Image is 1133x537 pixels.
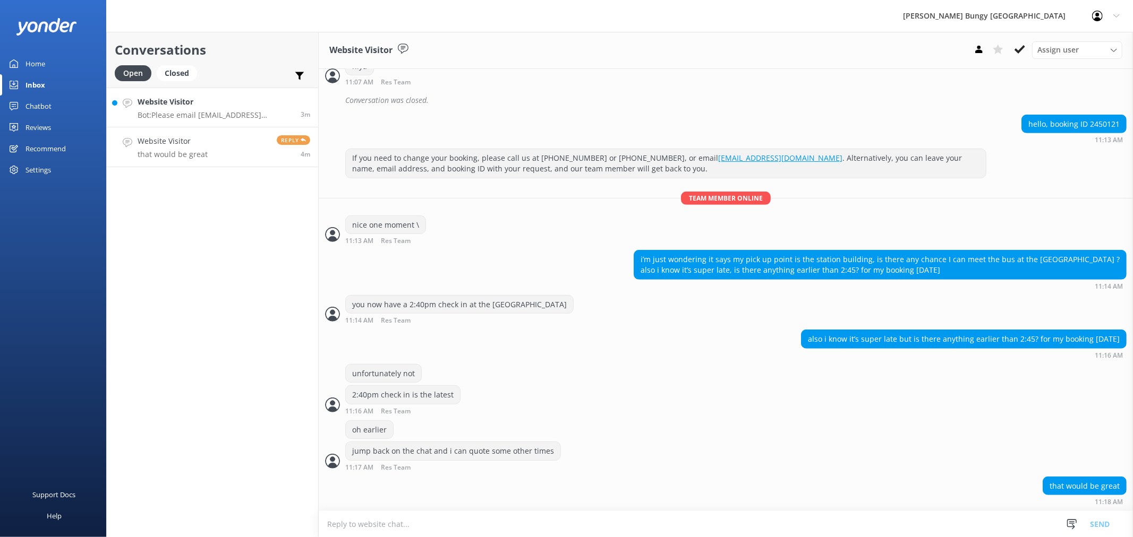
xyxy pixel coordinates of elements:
[1095,137,1123,143] strong: 11:13 AM
[345,316,574,324] div: Aug 25 2025 11:14am (UTC +12:00) Pacific/Auckland
[25,53,45,74] div: Home
[1022,115,1126,133] div: hello, booking ID 2450121
[301,110,310,119] span: Aug 25 2025 11:19am (UTC +12:00) Pacific/Auckland
[138,150,208,159] p: that would be great
[345,463,561,471] div: Aug 25 2025 11:17am (UTC +12:00) Pacific/Auckland
[346,365,421,383] div: unfortunately not
[25,117,51,138] div: Reviews
[345,91,1127,109] div: Conversation was closed.
[346,216,425,234] div: nice one moment \
[345,464,373,471] strong: 11:17 AM
[346,442,560,460] div: jump back on the chat and i can quote some other times
[802,330,1126,348] div: also i know it’s super late but is there anything earlier than 2:45? for my booking [DATE]
[634,282,1127,290] div: Aug 25 2025 11:14am (UTC +12:00) Pacific/Auckland
[25,138,66,159] div: Recommend
[329,44,393,57] h3: Website Visitor
[25,96,52,117] div: Chatbot
[1037,44,1079,56] span: Assign user
[115,65,151,81] div: Open
[325,91,1127,109] div: 2025-08-24T23:13:16.989
[681,192,771,205] span: Team member online
[1095,499,1123,505] strong: 11:18 AM
[115,67,157,79] a: Open
[277,135,310,145] span: Reply
[381,79,411,86] span: Res Team
[346,421,393,439] div: oh earlier
[1095,283,1123,290] strong: 11:14 AM
[157,67,202,79] a: Closed
[345,79,373,86] strong: 11:07 AM
[138,96,293,108] h4: Website Visitor
[718,153,842,163] a: [EMAIL_ADDRESS][DOMAIN_NAME]
[107,127,318,167] a: Website Visitorthat would be greatReply4m
[25,159,51,180] div: Settings
[47,505,62,526] div: Help
[346,296,573,314] div: you now have a 2:40pm check in at the [GEOGRAPHIC_DATA]
[157,65,197,81] div: Closed
[345,407,461,415] div: Aug 25 2025 11:16am (UTC +12:00) Pacific/Auckland
[801,351,1127,359] div: Aug 25 2025 11:16am (UTC +12:00) Pacific/Auckland
[346,149,986,177] div: If you need to change your booking, please call us at [PHONE_NUMBER] or [PHONE_NUMBER], or email ...
[1043,477,1126,495] div: that would be great
[115,40,310,60] h2: Conversations
[138,110,293,120] p: Bot: Please email [EMAIL_ADDRESS][DOMAIN_NAME] for assistance with refunds. Note that cancellatio...
[345,237,445,245] div: Aug 25 2025 11:13am (UTC +12:00) Pacific/Auckland
[16,18,77,36] img: yonder-white-logo.png
[381,408,411,415] span: Res Team
[33,484,76,505] div: Support Docs
[1043,498,1127,505] div: Aug 25 2025 11:18am (UTC +12:00) Pacific/Auckland
[634,250,1126,279] div: i’m just wondering it says my pick up point is the station building, is there any chance I can me...
[138,135,208,147] h4: Website Visitor
[1095,352,1123,359] strong: 11:16 AM
[1021,136,1127,143] div: Aug 25 2025 11:13am (UTC +12:00) Pacific/Auckland
[381,238,411,245] span: Res Team
[25,74,45,96] div: Inbox
[345,78,445,86] div: Aug 25 2025 11:07am (UTC +12:00) Pacific/Auckland
[1032,41,1122,58] div: Assign User
[381,317,411,324] span: Res Team
[107,88,318,127] a: Website VisitorBot:Please email [EMAIL_ADDRESS][DOMAIN_NAME] for assistance with refunds. Note th...
[346,386,460,404] div: 2:40pm check in is the latest
[345,317,373,324] strong: 11:14 AM
[301,150,310,159] span: Aug 25 2025 11:18am (UTC +12:00) Pacific/Auckland
[345,238,373,245] strong: 11:13 AM
[345,408,373,415] strong: 11:16 AM
[381,464,411,471] span: Res Team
